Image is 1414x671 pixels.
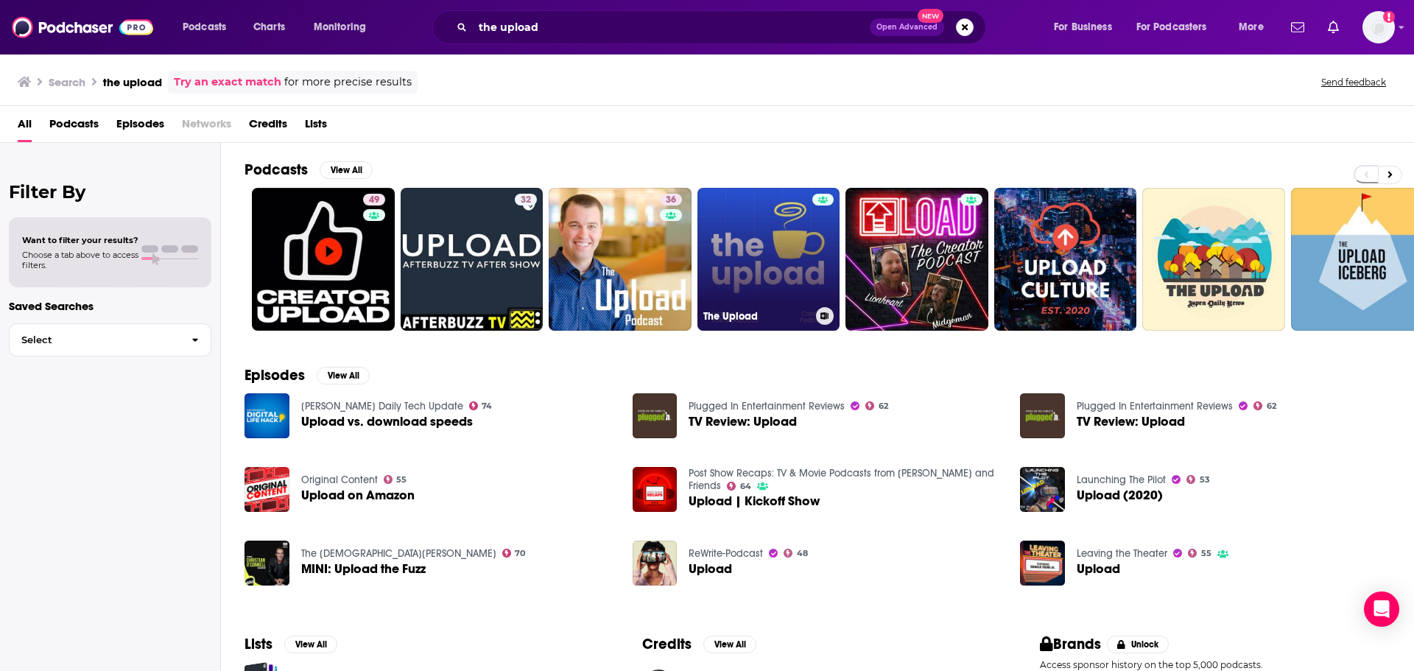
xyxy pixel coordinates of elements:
a: Lists [305,112,327,142]
span: 64 [740,483,751,490]
a: 49 [252,188,395,331]
img: Upload on Amazon [245,467,289,512]
a: Podcasts [49,112,99,142]
a: Charts [244,15,294,39]
span: New [918,9,944,23]
button: Open AdvancedNew [870,18,944,36]
h2: Episodes [245,366,305,384]
span: Open Advanced [876,24,938,31]
button: Select [9,323,211,356]
span: Upload [689,563,732,575]
button: Send feedback [1317,76,1390,88]
a: Upload on Amazon [301,489,415,502]
a: Upload vs. download speeds [245,393,289,438]
h2: Podcasts [245,161,308,179]
a: 62 [865,401,888,410]
button: Unlock [1107,636,1169,653]
a: 48 [784,549,808,558]
a: 49 [363,194,385,205]
a: Launching The Pilot [1077,474,1166,486]
h2: Brands [1040,635,1101,653]
span: 32 [521,193,531,208]
img: TV Review: Upload [1020,393,1065,438]
span: Podcasts [183,17,226,38]
input: Search podcasts, credits, & more... [473,15,870,39]
button: Show profile menu [1362,11,1395,43]
a: 32 [401,188,544,331]
a: All [18,112,32,142]
a: Show notifications dropdown [1322,15,1345,40]
span: TV Review: Upload [1077,415,1185,428]
a: MINI: Upload the Fuzz [301,563,426,575]
a: Upload | Kickoff Show [689,495,820,507]
h3: The Upload [703,310,810,323]
h2: Lists [245,635,272,653]
a: 36 [549,188,692,331]
a: Upload vs. download speeds [301,415,473,428]
span: Choose a tab above to access filters. [22,250,138,270]
a: 64 [727,482,751,491]
button: View All [320,161,373,179]
span: 55 [396,477,407,483]
a: Original Content [301,474,378,486]
a: 62 [1253,401,1276,410]
p: Saved Searches [9,299,211,313]
button: open menu [1044,15,1130,39]
p: Access sponsor history on the top 5,000 podcasts. [1040,659,1390,670]
span: For Business [1054,17,1112,38]
img: Upload | Kickoff Show [633,467,678,512]
a: 74 [469,401,493,410]
a: 36 [660,194,682,205]
a: PodcastsView All [245,161,373,179]
a: 70 [502,549,526,558]
span: TV Review: Upload [689,415,797,428]
a: Show notifications dropdown [1285,15,1310,40]
span: Episodes [116,112,164,142]
span: 49 [369,193,379,208]
a: Plugged In Entertainment Reviews [1077,400,1233,412]
a: ListsView All [245,635,337,653]
span: Monitoring [314,17,366,38]
button: open menu [172,15,245,39]
span: 48 [797,550,808,557]
img: Upload [1020,541,1065,586]
button: View All [317,367,370,384]
a: 55 [384,475,407,484]
h3: Search [49,75,85,89]
a: Leaving the Theater [1077,547,1167,560]
button: open menu [1228,15,1282,39]
a: Upload (2020) [1077,489,1163,502]
a: 55 [1188,549,1211,558]
span: 36 [666,193,676,208]
span: Upload [1077,563,1120,575]
span: Want to filter your results? [22,235,138,245]
button: open menu [303,15,385,39]
span: Charts [253,17,285,38]
span: For Podcasters [1136,17,1207,38]
span: Select [10,335,180,345]
a: 53 [1186,475,1210,484]
a: EpisodesView All [245,366,370,384]
div: Open Intercom Messenger [1364,591,1399,627]
span: for more precise results [284,74,412,91]
span: 55 [1201,550,1211,557]
a: The Upload [697,188,840,331]
h3: the upload [103,75,162,89]
h2: Credits [642,635,692,653]
span: Logged in as PTEPR25 [1362,11,1395,43]
img: Podchaser - Follow, Share and Rate Podcasts [12,13,153,41]
span: 62 [1267,403,1276,410]
a: MINI: Upload the Fuzz [245,541,289,586]
a: Upload [633,541,678,586]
